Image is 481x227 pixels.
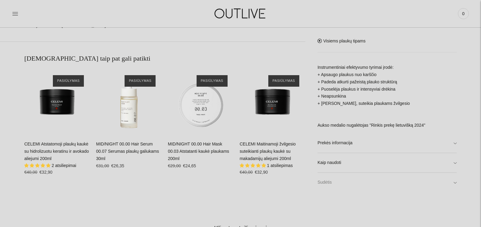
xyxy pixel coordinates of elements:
a: CELEMI Maitinamoji žvilgesio suteikianti plaukų kaukė su makadamijų aliejumi 200ml [240,142,296,161]
span: €26,35 [111,163,124,168]
a: CELEMI Maitinamoji žvilgesio suteikianti plaukų kaukė su makadamijų aliejumi 200ml [240,69,305,135]
s: €40,00 [24,170,37,175]
a: Kaip naudoti [318,153,457,172]
a: 0 [458,7,469,20]
a: Sudėtis [318,173,457,192]
img: OUTLIVE [203,3,279,24]
span: €24,65 [183,163,196,168]
p: Instrumentiniai efektyvumo tyrimai įrodė: + Apsaugo plaukus nuo karščio + Padeda atkurti pažeistą... [318,64,457,129]
h2: [DEMOGRAPHIC_DATA] taip pat gali patikti [24,54,305,63]
span: 5.00 stars [24,163,52,168]
a: MID/NIGHT 00.00 Hair Mask 00.03 Atstatanti kaukė plaukams 200ml [168,69,233,135]
s: €29,00 [168,163,181,168]
a: CELEMI Atstatomoji plaukų kaukė su hidrolizuotu keratinu ir avokado aliejumi 200ml [24,142,89,161]
span: 1 atsiliepimas [267,163,293,168]
span: 5.00 stars [240,163,267,168]
div: Visiems plaukų tipams [318,25,457,192]
a: CELEMI Atstatomoji plaukų kaukė su hidrolizuotu keratinu ir avokado aliejumi 200ml [24,69,90,135]
s: €31,00 [96,163,109,168]
a: MID/NIGHT 00.00 Hair Serum 00.07 Serumas plaukų galiukams 30ml [96,69,162,135]
s: €40,00 [240,170,253,175]
span: 0 [459,9,468,18]
span: €32,90 [255,170,268,175]
a: Prekės informacija [318,133,457,153]
span: 2 atsiliepimai [52,163,76,168]
a: MID/NIGHT 00.00 Hair Serum 00.07 Serumas plaukų galiukams 30ml [96,142,159,161]
a: MID/NIGHT 00.00 Hair Mask 00.03 Atstatanti kaukė plaukams 200ml [168,142,229,161]
span: €32,90 [40,170,53,175]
